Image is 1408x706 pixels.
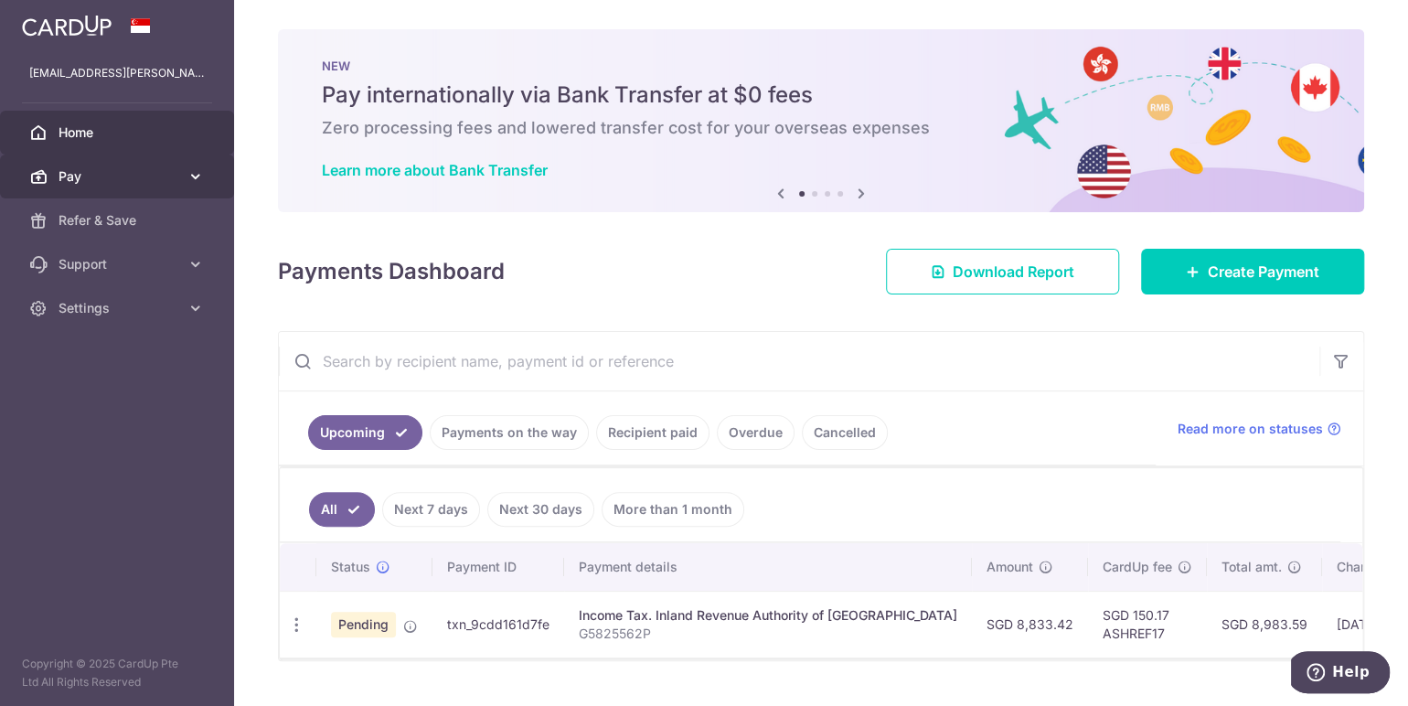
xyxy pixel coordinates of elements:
td: SGD 8,983.59 [1207,591,1322,658]
span: Create Payment [1208,261,1319,283]
span: Pending [331,612,396,637]
span: Total amt. [1221,558,1282,576]
p: [EMAIL_ADDRESS][PERSON_NAME][DOMAIN_NAME] [29,64,205,82]
a: Next 7 days [382,492,480,527]
span: Pay [59,167,179,186]
span: Status [331,558,370,576]
p: NEW [322,59,1320,73]
h4: Payments Dashboard [278,255,505,288]
iframe: Opens a widget where you can find more information [1291,651,1390,697]
a: Next 30 days [487,492,594,527]
span: CardUp fee [1103,558,1172,576]
a: Overdue [717,415,795,450]
h5: Pay internationally via Bank Transfer at $0 fees [322,80,1320,110]
td: SGD 8,833.42 [972,591,1088,658]
a: Upcoming [308,415,422,450]
a: Read more on statuses [1178,420,1341,438]
span: Refer & Save [59,211,179,230]
div: Income Tax. Inland Revenue Authority of [GEOGRAPHIC_DATA] [579,606,957,625]
th: Payment details [564,543,972,591]
span: Help [41,13,79,29]
a: More than 1 month [602,492,744,527]
a: Learn more about Bank Transfer [322,161,548,179]
span: Read more on statuses [1178,420,1323,438]
a: Recipient paid [596,415,709,450]
a: Payments on the way [430,415,589,450]
span: Support [59,255,179,273]
a: All [309,492,375,527]
span: Download Report [953,261,1074,283]
p: G5825562P [579,625,957,643]
span: Amount [987,558,1033,576]
td: txn_9cdd161d7fe [432,591,564,658]
span: Settings [59,299,179,317]
a: Cancelled [802,415,888,450]
a: Create Payment [1141,249,1364,294]
img: CardUp [22,15,112,37]
td: SGD 150.17 ASHREF17 [1088,591,1207,658]
h6: Zero processing fees and lowered transfer cost for your overseas expenses [322,117,1320,139]
input: Search by recipient name, payment id or reference [279,332,1319,390]
span: Home [59,123,179,142]
a: Download Report [886,249,1119,294]
th: Payment ID [432,543,564,591]
img: Bank transfer banner [278,29,1364,212]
